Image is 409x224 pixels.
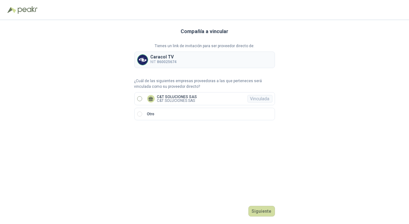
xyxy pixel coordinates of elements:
[147,111,155,117] p: Otro
[151,59,177,65] p: NIT
[17,6,37,14] img: Peakr
[248,206,275,217] button: Siguiente
[137,55,148,65] img: Company Logo
[247,95,272,102] div: Vinculada
[157,60,177,64] b: 860025674
[157,99,197,102] p: C&T SOLUCIONES SAS
[151,55,177,59] p: Caracol TV
[7,7,16,13] img: Logo
[134,78,275,90] p: ¿Cuál de las siguientes empresas proveedoras a las que perteneces será vinculada como su proveedo...
[157,95,197,99] p: C&T SOLUCIONES SAS
[134,43,275,49] p: Tienes un link de invitación para ser proveedor directo de:
[181,27,228,36] h3: Compañía a vincular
